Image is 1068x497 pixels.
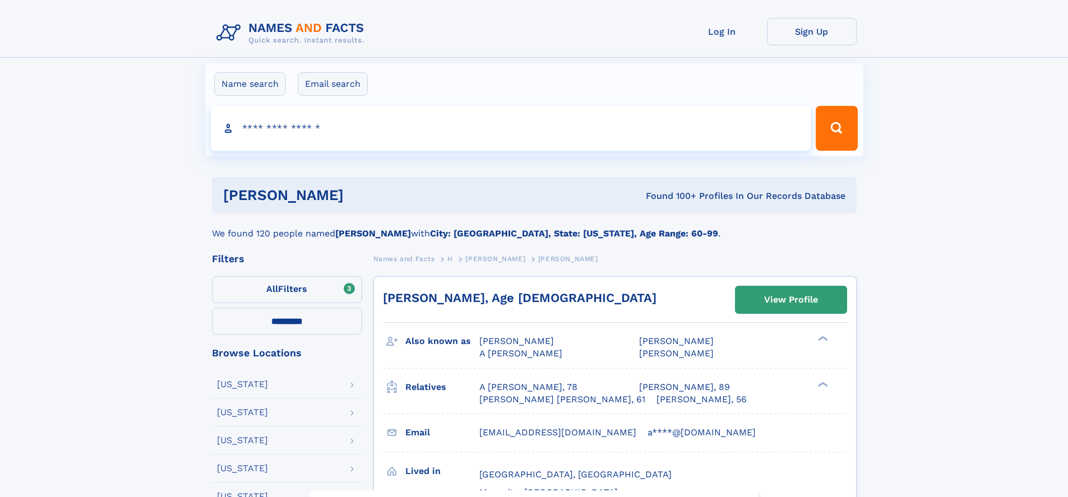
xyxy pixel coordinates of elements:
div: [US_STATE] [217,464,268,473]
span: [PERSON_NAME] [639,336,714,346]
span: [EMAIL_ADDRESS][DOMAIN_NAME] [479,427,636,438]
a: View Profile [736,286,847,313]
a: [PERSON_NAME] [465,252,525,266]
span: [PERSON_NAME] [639,348,714,359]
span: [PERSON_NAME] [479,336,554,346]
a: Log In [677,18,767,45]
button: Search Button [816,106,857,151]
span: [PERSON_NAME] [538,255,598,263]
a: [PERSON_NAME] [PERSON_NAME], 61 [479,393,645,406]
span: All [266,284,278,294]
a: Sign Up [767,18,857,45]
h3: Email [405,423,479,442]
div: Found 100+ Profiles In Our Records Database [494,190,845,202]
label: Filters [212,276,362,303]
input: search input [211,106,811,151]
h3: Also known as [405,332,479,351]
div: [US_STATE] [217,408,268,417]
b: [PERSON_NAME] [335,228,411,239]
a: [PERSON_NAME], 56 [656,393,747,406]
h1: [PERSON_NAME] [223,188,495,202]
div: ❯ [815,335,829,342]
span: [GEOGRAPHIC_DATA], [GEOGRAPHIC_DATA] [479,469,672,480]
h3: Relatives [405,378,479,397]
img: Logo Names and Facts [212,18,373,48]
div: [US_STATE] [217,380,268,389]
div: ❯ [815,380,829,388]
div: Filters [212,254,362,264]
div: We found 120 people named with . [212,213,857,240]
a: A [PERSON_NAME], 78 [479,381,577,393]
span: A [PERSON_NAME] [479,348,562,359]
a: [PERSON_NAME], Age [DEMOGRAPHIC_DATA] [383,291,656,305]
div: Browse Locations [212,348,362,358]
span: [PERSON_NAME] [465,255,525,263]
a: [PERSON_NAME], 89 [639,381,730,393]
h3: Lived in [405,462,479,481]
a: Names and Facts [373,252,435,266]
label: Name search [214,72,286,96]
a: H [447,252,453,266]
div: View Profile [764,287,818,313]
label: Email search [298,72,368,96]
b: City: [GEOGRAPHIC_DATA], State: [US_STATE], Age Range: 60-99 [430,228,718,239]
div: [US_STATE] [217,436,268,445]
span: H [447,255,453,263]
